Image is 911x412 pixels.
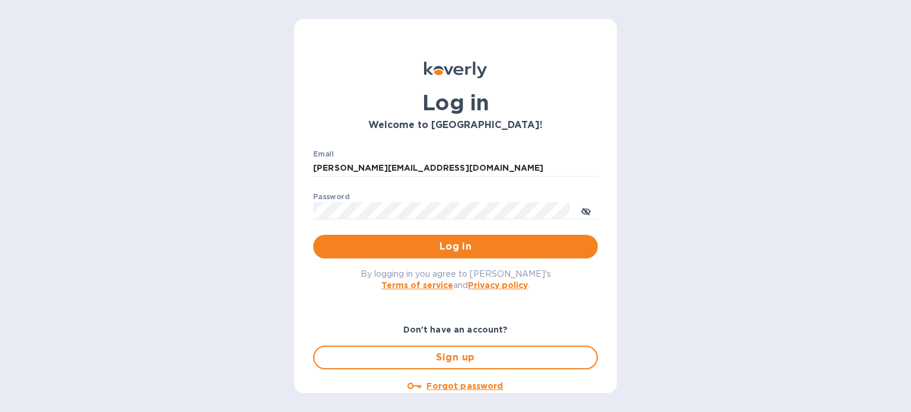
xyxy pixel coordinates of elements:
[424,62,487,78] img: Koverly
[403,325,508,334] b: Don't have an account?
[313,90,598,115] h1: Log in
[574,199,598,222] button: toggle password visibility
[426,381,503,391] u: Forgot password
[323,239,588,254] span: Log in
[313,235,598,258] button: Log in
[313,193,349,200] label: Password
[468,280,528,290] a: Privacy policy
[313,151,334,158] label: Email
[324,350,587,365] span: Sign up
[313,346,598,369] button: Sign up
[361,269,551,290] span: By logging in you agree to [PERSON_NAME]'s and .
[313,159,598,177] input: Enter email address
[313,120,598,131] h3: Welcome to [GEOGRAPHIC_DATA]!
[381,280,453,290] a: Terms of service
